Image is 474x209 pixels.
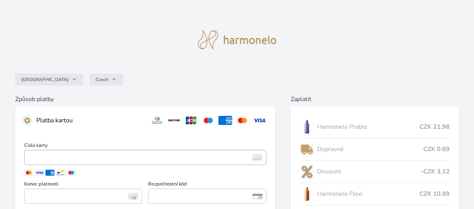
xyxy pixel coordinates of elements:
img: visa.svg [252,116,266,125]
img: CLEAN_FLEXI_se_stinem_x-hi_(1)-lo.jpg [300,184,314,203]
iframe: Iframe pro datum vypršení platnosti [28,191,139,201]
span: [GEOGRAPHIC_DATA] [21,76,69,83]
h6: Způsob platby [15,95,275,104]
iframe: Iframe pro číslo karty [28,152,263,163]
span: -CZK 3.12 [421,167,450,176]
img: CLEAN_PROBIO_se_stinem_x-lo.jpg [300,117,314,136]
span: Dopravné [317,145,423,154]
img: card [252,154,262,161]
img: discover.svg [167,116,181,125]
span: CZK 21.98 [419,122,450,131]
span: Číslo karty [24,143,266,150]
button: [GEOGRAPHIC_DATA] [15,73,83,86]
span: CZK 0.69 [423,145,450,154]
img: discount-lo.png [300,162,314,181]
img: Konec platnosti [128,193,138,200]
img: mc.svg [235,116,249,125]
button: Czech [89,73,123,86]
span: CZK 10.99 [419,189,450,198]
span: Harmonelo Flexi [317,189,419,198]
img: logo.svg [198,30,277,49]
span: Discount [317,167,421,176]
img: delivery-lo.png [300,140,314,159]
img: amex.svg [218,116,232,125]
h6: Zaplatit [291,95,459,104]
span: Harmonelo Probio [317,122,419,131]
span: Bezpečnostní kód [148,182,266,189]
img: maestro.svg [201,116,215,125]
span: Czech [95,76,108,83]
div: Platba kartou [36,116,144,125]
img: jcb.svg [184,116,198,125]
span: Konec platnosti [24,182,142,189]
img: diners.svg [150,116,164,125]
iframe: Iframe pro bezpečnostní kód [152,191,263,201]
